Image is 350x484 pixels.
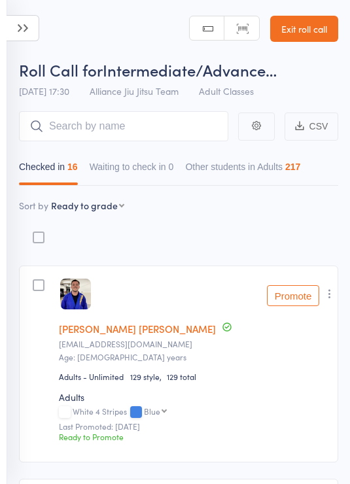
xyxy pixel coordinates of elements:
span: Intermediate/Advance… [103,59,277,80]
span: 129 style [130,371,167,382]
div: Adults - Unlimited [59,371,124,382]
small: Last Promoted: [DATE] [59,422,329,431]
label: Sort by [19,199,48,212]
span: Roll Call for [19,59,103,80]
a: Exit roll call [270,16,338,42]
a: [PERSON_NAME] [PERSON_NAME] [59,322,216,336]
div: 217 [285,162,300,172]
div: Adults [59,390,329,404]
button: Promote [267,285,319,306]
img: image1709541611.png [60,279,91,309]
div: Blue [144,407,160,415]
div: Ready to Promote [59,431,329,442]
span: [DATE] 17:30 [19,84,69,97]
div: Ready to grade [51,199,118,212]
button: Waiting to check in0 [90,155,174,185]
div: 16 [67,162,78,172]
span: Age: [DEMOGRAPHIC_DATA] years [59,351,186,362]
div: White 4 Stripes [59,407,329,418]
span: 129 total [167,371,196,382]
button: CSV [285,112,338,141]
input: Search by name [19,111,228,141]
span: Adult Classes [199,84,254,97]
small: Griffbamford@gmail.com [59,339,329,349]
span: Alliance Jiu Jitsu Team [90,84,179,97]
button: Other students in Adults217 [185,155,300,185]
button: Checked in16 [19,155,78,185]
div: 0 [169,162,174,172]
